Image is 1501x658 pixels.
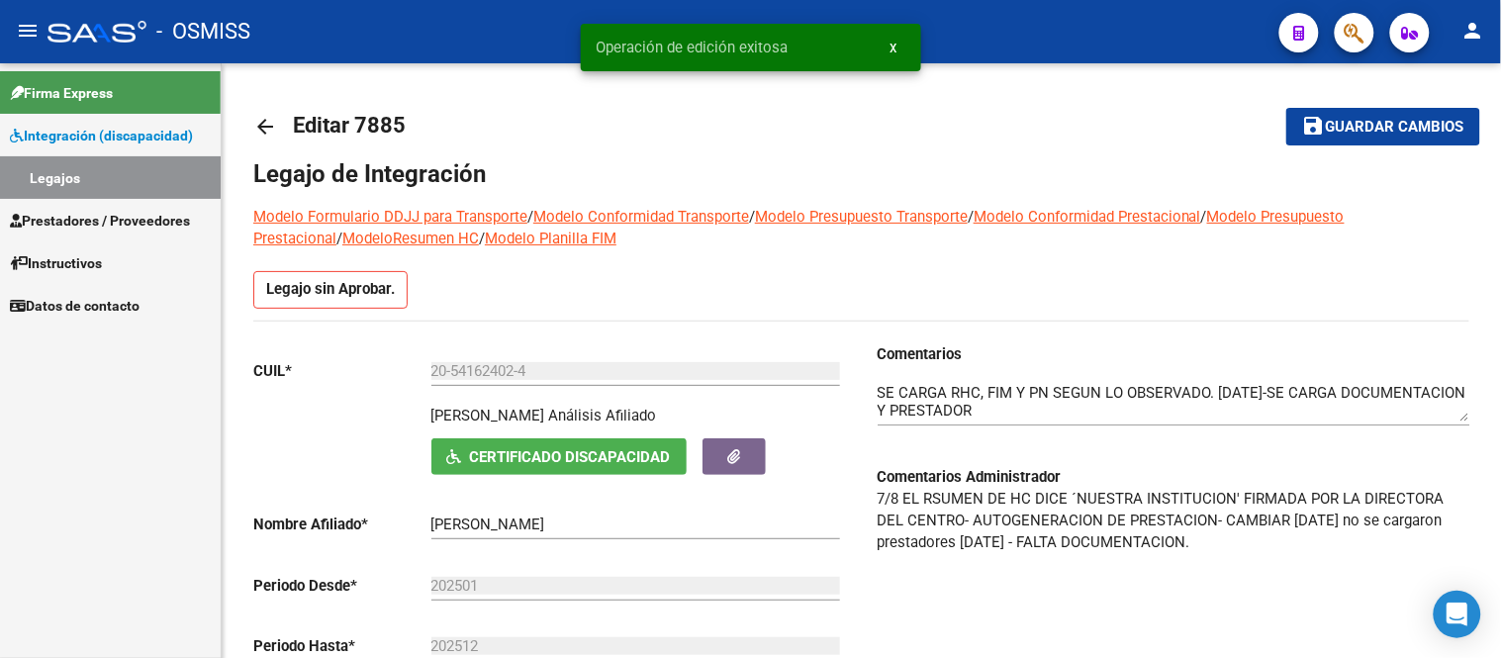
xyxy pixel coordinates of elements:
[470,448,671,466] span: Certificado Discapacidad
[755,208,968,226] a: Modelo Presupuesto Transporte
[431,405,545,426] p: [PERSON_NAME]
[878,466,1470,488] h3: Comentarios Administrador
[253,360,431,382] p: CUIL
[597,38,789,57] span: Operación de edición exitosa
[875,30,913,65] button: x
[1302,114,1326,138] mat-icon: save
[974,208,1201,226] a: Modelo Conformidad Prestacional
[878,343,1470,365] h3: Comentarios
[533,208,749,226] a: Modelo Conformidad Transporte
[16,19,40,43] mat-icon: menu
[549,405,657,426] div: Análisis Afiliado
[10,125,193,146] span: Integración (discapacidad)
[253,514,431,535] p: Nombre Afiliado
[431,438,687,475] button: Certificado Discapacidad
[342,230,479,247] a: ModeloResumen HC
[10,295,140,317] span: Datos de contacto
[253,208,527,226] a: Modelo Formulario DDJJ para Transporte
[1326,119,1464,137] span: Guardar cambios
[1434,591,1481,638] div: Open Intercom Messenger
[878,488,1470,553] p: 7/8 EL RSUMEN DE HC DICE ´NUESTRA INSTITUCION' FIRMADA POR LA DIRECTORA DEL CENTRO- AUTOGENERACIO...
[253,271,408,309] p: Legajo sin Aprobar.
[10,82,113,104] span: Firma Express
[156,10,250,53] span: - OSMISS
[253,635,431,657] p: Periodo Hasta
[485,230,616,247] a: Modelo Planilla FIM
[253,158,1469,190] h1: Legajo de Integración
[10,252,102,274] span: Instructivos
[1461,19,1485,43] mat-icon: person
[293,113,406,138] span: Editar 7885
[253,575,431,597] p: Periodo Desde
[10,210,190,232] span: Prestadores / Proveedores
[891,39,897,56] span: x
[1286,108,1480,144] button: Guardar cambios
[253,115,277,139] mat-icon: arrow_back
